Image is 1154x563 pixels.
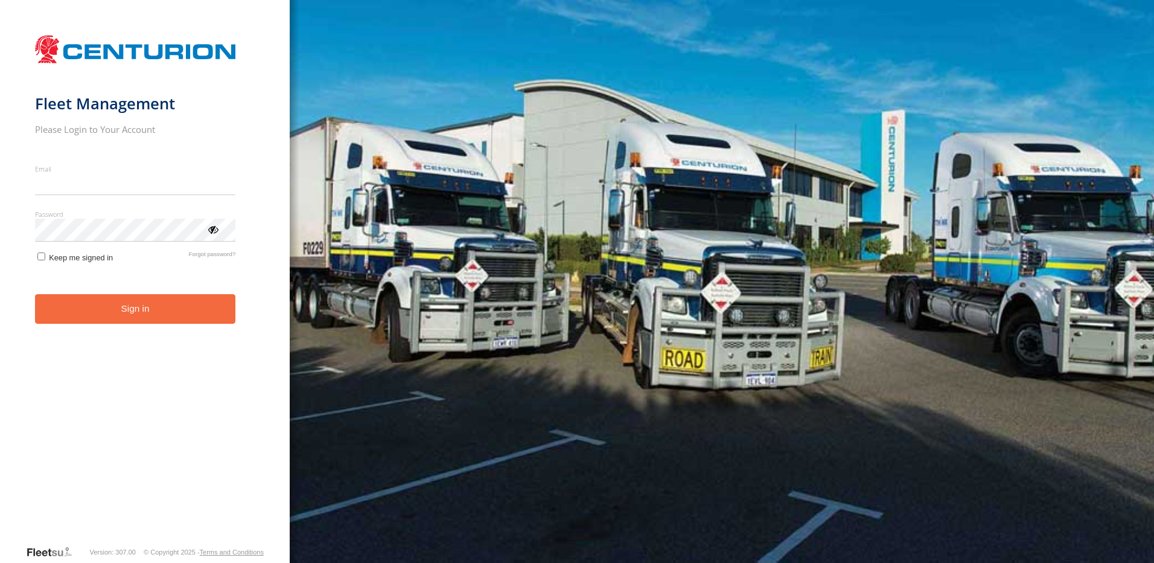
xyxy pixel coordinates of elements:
[35,294,236,324] button: Sign in
[35,34,236,65] img: Centurion Transport
[200,549,264,556] a: Terms and Conditions
[35,210,236,219] label: Password
[35,164,236,173] label: Email
[189,251,236,262] a: Forgot password?
[144,549,264,556] div: © Copyright 2025 -
[37,253,45,260] input: Keep me signed in
[35,123,236,135] h2: Please Login to Your Account
[35,29,255,545] form: main
[49,253,113,262] span: Keep me signed in
[90,549,136,556] div: Version: 307.00
[35,94,236,114] h1: Fleet Management
[26,546,81,558] a: Visit our Website
[206,223,218,235] div: ViewPassword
